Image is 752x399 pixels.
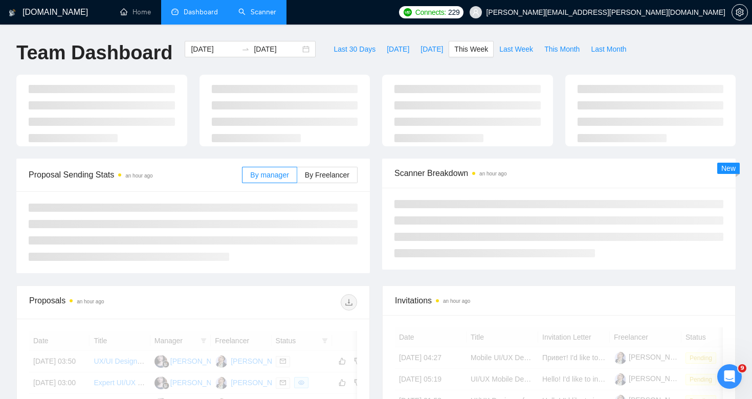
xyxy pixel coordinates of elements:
input: Start date [191,43,237,55]
div: Proposals [29,294,193,311]
button: Last 30 Days [328,41,381,57]
span: This Month [544,43,580,55]
img: logo [9,5,16,21]
span: dashboard [171,8,179,15]
span: Proposal Sending Stats [29,168,242,181]
a: searchScanner [238,8,276,16]
time: an hour ago [479,171,506,176]
button: Last Week [494,41,539,57]
span: Last 30 Days [334,43,375,55]
button: This Month [539,41,585,57]
input: End date [254,43,300,55]
span: Last Week [499,43,533,55]
button: [DATE] [415,41,449,57]
button: [DATE] [381,41,415,57]
a: setting [732,8,748,16]
span: 9 [738,364,746,372]
button: Last Month [585,41,632,57]
iframe: Intercom live chat [717,364,742,389]
span: [DATE] [387,43,409,55]
button: This Week [449,41,494,57]
span: Dashboard [184,8,218,16]
span: Scanner Breakdown [394,167,723,180]
img: upwork-logo.png [404,8,412,16]
span: [DATE] [421,43,443,55]
span: user [472,9,479,16]
span: New [721,164,736,172]
span: This Week [454,43,488,55]
span: Connects: [415,7,446,18]
span: Invitations [395,294,723,307]
time: an hour ago [125,173,152,179]
time: an hour ago [443,298,470,304]
span: swap-right [241,45,250,53]
span: to [241,45,250,53]
span: By Freelancer [305,171,349,179]
a: homeHome [120,8,151,16]
span: Last Month [591,43,626,55]
span: By manager [250,171,289,179]
span: 229 [448,7,459,18]
time: an hour ago [77,299,104,304]
button: setting [732,4,748,20]
h1: Team Dashboard [16,41,172,65]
